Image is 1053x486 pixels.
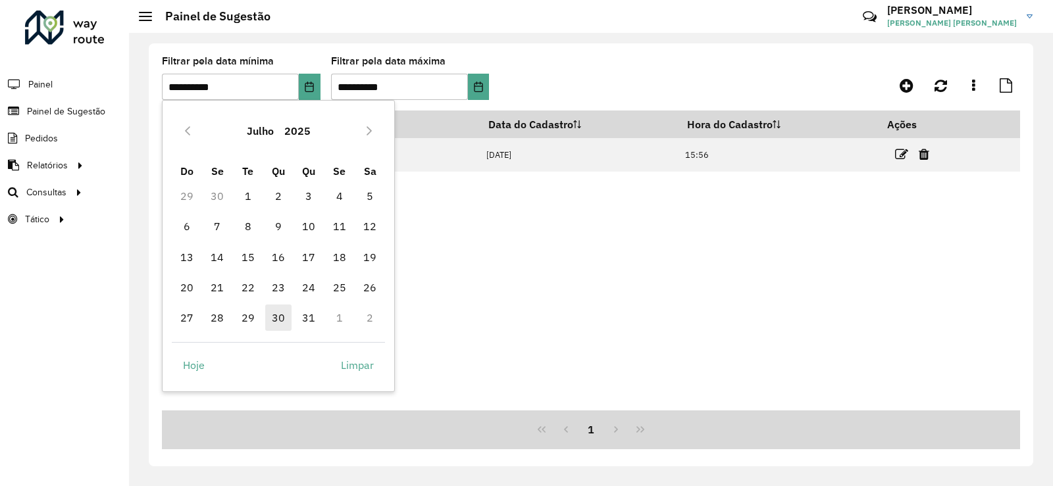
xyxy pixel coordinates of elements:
button: Limpar [330,352,385,378]
span: 7 [204,213,230,239]
span: [PERSON_NAME] [PERSON_NAME] [887,17,1017,29]
td: 3 [294,181,324,211]
td: 31 [294,303,324,333]
td: 13 [172,242,202,272]
th: Hora do Cadastro [678,110,878,138]
span: 21 [204,274,230,301]
td: 5 [355,181,385,211]
td: 30 [202,181,232,211]
td: 10 [294,211,324,241]
label: Filtrar pela data mínima [162,53,274,69]
span: Se [211,164,224,178]
span: 13 [174,244,200,270]
td: 17 [294,242,324,272]
span: 28 [204,304,230,331]
td: 25 [324,272,355,303]
span: 22 [235,274,261,301]
th: Ações [878,110,957,138]
div: Choose Date [162,100,395,392]
span: 29 [235,304,261,331]
td: 12 [355,211,385,241]
td: [DATE] [479,138,678,172]
td: 1 [232,181,263,211]
span: Se [333,164,346,178]
span: 15 [235,244,261,270]
td: 15 [232,242,263,272]
td: 9 [263,211,294,241]
span: 27 [174,304,200,331]
button: Next Month [359,120,380,141]
td: 29 [232,303,263,333]
td: 7 [202,211,232,241]
td: 2 [263,181,294,211]
span: Relatórios [27,158,68,172]
td: 30 [263,303,294,333]
span: Sa [364,164,376,178]
h2: Painel de Sugestão [152,9,270,24]
label: Filtrar pela data máxima [331,53,446,69]
td: 27 [172,303,202,333]
a: Excluir [919,145,929,163]
td: 2 [355,303,385,333]
button: Previous Month [177,120,198,141]
button: Choose Date [299,74,320,100]
span: 3 [295,183,322,209]
span: Painel de Sugestão [27,105,105,118]
td: 14 [202,242,232,272]
span: 4 [326,183,353,209]
span: 12 [357,213,383,239]
button: Hoje [172,352,216,378]
span: Qu [272,164,285,178]
span: Pedidos [25,132,58,145]
button: 1 [578,417,604,442]
span: 30 [265,304,292,331]
td: 16 [263,242,294,272]
span: 26 [357,274,383,301]
span: 19 [357,244,383,270]
span: 25 [326,274,353,301]
span: 8 [235,213,261,239]
td: 23 [263,272,294,303]
td: 6 [172,211,202,241]
span: Hoje [183,357,205,373]
th: Data do Cadastro [479,110,678,138]
span: 31 [295,304,322,331]
a: Contato Rápido [856,3,884,31]
td: 29 [172,181,202,211]
span: 9 [265,213,292,239]
td: 1 [324,303,355,333]
span: 1 [235,183,261,209]
td: 21 [202,272,232,303]
td: 20 [172,272,202,303]
span: 14 [204,244,230,270]
a: Editar [895,145,908,163]
td: 4 [324,181,355,211]
span: 24 [295,274,322,301]
td: 24 [294,272,324,303]
span: Qu [302,164,315,178]
td: 18 [324,242,355,272]
td: 26 [355,272,385,303]
td: 11 [324,211,355,241]
button: Choose Month [242,115,279,147]
td: 8 [232,211,263,241]
span: Limpar [341,357,374,373]
button: Choose Year [279,115,316,147]
span: 10 [295,213,322,239]
td: 22 [232,272,263,303]
span: 2 [265,183,292,209]
span: Te [242,164,253,178]
td: 28 [202,303,232,333]
span: 18 [326,244,353,270]
span: Tático [25,212,49,226]
h3: [PERSON_NAME] [887,4,1017,16]
span: 16 [265,244,292,270]
button: Choose Date [468,74,489,100]
td: 19 [355,242,385,272]
span: 20 [174,274,200,301]
span: Do [180,164,193,178]
span: 6 [174,213,200,239]
span: 23 [265,274,292,301]
span: 11 [326,213,353,239]
span: Consultas [26,185,66,199]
